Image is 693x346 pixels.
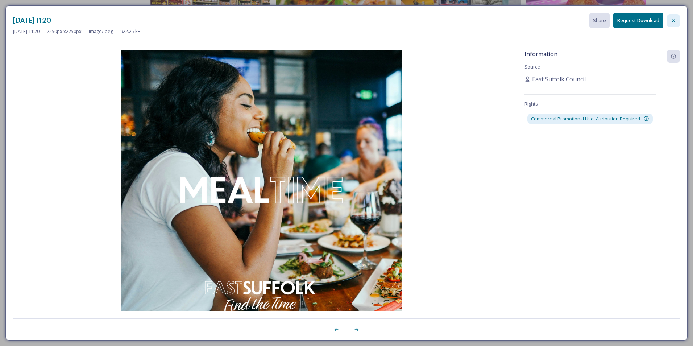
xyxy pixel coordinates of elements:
[47,28,82,35] span: 2250 px x 2250 px
[13,50,510,330] img: sm-1080x1080-meal-time-branded.jpg
[524,100,538,107] span: Rights
[13,15,51,26] h3: [DATE] 11:20
[613,13,663,28] button: Request Download
[120,28,141,35] span: 922.25 kB
[524,50,557,58] span: Information
[13,28,40,35] span: [DATE] 11:20
[589,13,610,28] button: Share
[531,115,640,122] span: Commercial Promotional Use, Attribution Required
[524,63,540,70] span: Source
[532,75,586,83] span: East Suffolk Council
[89,28,113,35] span: image/jpeg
